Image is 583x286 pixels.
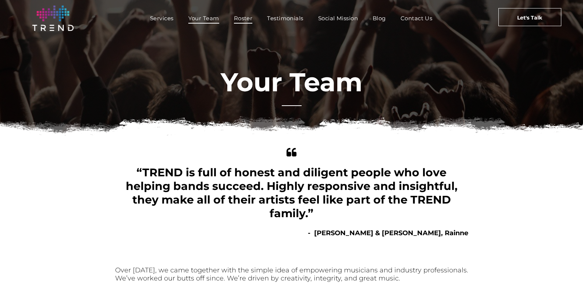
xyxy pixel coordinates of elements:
a: Blog [365,13,393,24]
b: - [PERSON_NAME] & [PERSON_NAME], Rainne [308,229,468,237]
a: Let's Talk [498,8,561,26]
a: Contact Us [393,13,440,24]
iframe: Chat Widget [451,201,583,286]
font: Your Team [221,66,362,98]
a: Roster [227,13,260,24]
a: Your Team [181,13,227,24]
span: “TREND is full of honest and diligent people who love helping bands succeed. Highly responsive an... [126,166,458,220]
span: Roster [234,13,253,24]
font: Over [DATE], we came together with the simple idea of empowering musicians and industry professio... [115,266,468,282]
a: Testimonials [260,13,310,24]
a: Social Mission [311,13,365,24]
span: Let's Talk [517,8,542,27]
a: Services [143,13,181,24]
img: logo [32,6,74,31]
